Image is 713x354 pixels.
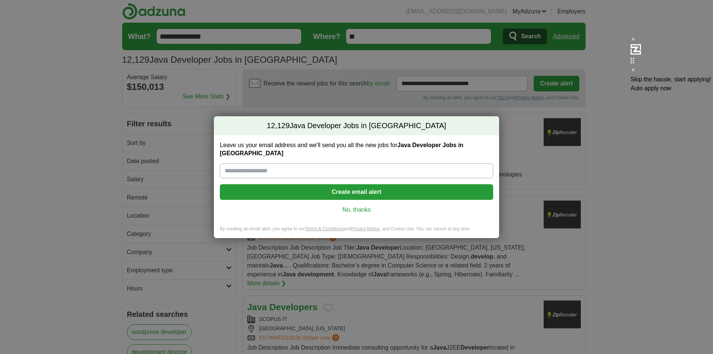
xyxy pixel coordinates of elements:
[351,226,380,231] a: Privacy Notice
[267,121,290,131] span: 12,129
[220,184,493,200] button: Create email alert
[220,141,493,157] label: Leave us your email address and we'll send you all the new jobs for
[214,116,499,136] h2: Java Developer Jobs in [GEOGRAPHIC_DATA]
[214,226,499,238] div: By creating an email alert, you agree to our and , and Cookie Use. You can cancel at any time.
[305,226,344,231] a: Terms & Conditions
[226,206,487,214] a: No, thanks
